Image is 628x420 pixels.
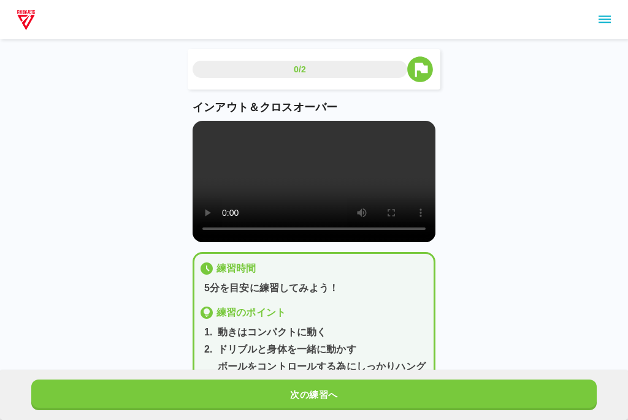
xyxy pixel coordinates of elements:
[204,342,213,357] p: 2 .
[204,367,213,381] p: 3 .
[218,359,429,389] p: ボールをコントロールする為にしっかりハングをする
[216,305,286,320] p: 練習のポイント
[594,9,615,30] button: sidemenu
[204,325,213,340] p: 1 .
[15,7,37,32] img: dummy
[218,325,327,340] p: 動きはコンパクトに動く
[218,342,356,357] p: ドリブルと身体を一緒に動かす
[216,261,256,276] p: 練習時間
[294,63,306,75] p: 0/2
[193,99,435,116] p: インアウト＆クロスオーバー
[31,380,597,410] button: 次の練習へ
[204,281,429,296] p: 5分を目安に練習してみよう！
